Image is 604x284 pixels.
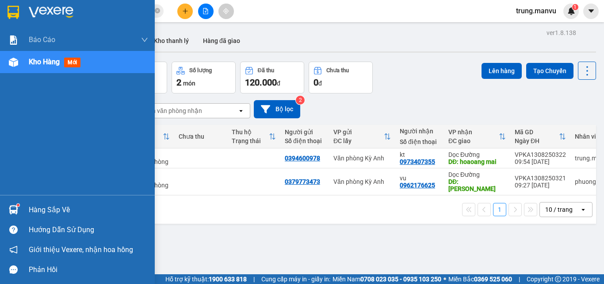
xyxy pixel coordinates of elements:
[198,4,214,19] button: file-add
[515,175,566,182] div: VPKA1308250321
[329,125,395,148] th: Toggle SortBy
[29,203,148,217] div: Hàng sắp về
[333,128,384,136] div: VP gửi
[29,263,148,276] div: Phản hồi
[400,158,435,165] div: 0973407355
[277,80,280,87] span: đ
[9,265,18,274] span: message
[448,151,506,158] div: Dọc Đường
[285,128,325,136] div: Người gửi
[209,276,247,283] strong: 1900 633 818
[515,137,559,144] div: Ngày ĐH
[203,8,209,14] span: file-add
[232,128,269,136] div: Thu hộ
[526,63,573,79] button: Tạo Chuyến
[547,28,576,38] div: ver 1.8.138
[8,6,19,19] img: logo-vxr
[9,245,18,254] span: notification
[333,178,391,185] div: Văn phòng Kỳ Anh
[545,205,573,214] div: 10 / trang
[587,7,595,15] span: caret-down
[567,7,575,15] img: icon-new-feature
[177,4,193,19] button: plus
[237,107,245,114] svg: open
[155,8,160,13] span: close-circle
[333,274,441,284] span: Miền Nam
[240,62,304,93] button: Đã thu120.000đ
[176,77,181,88] span: 2
[572,4,578,10] sup: 1
[309,62,373,93] button: Chưa thu0đ
[165,274,247,284] span: Hỗ trợ kỹ thuật:
[29,34,55,45] span: Báo cáo
[515,128,559,136] div: Mã GD
[360,276,441,283] strong: 0708 023 035 - 0935 103 250
[474,276,512,283] strong: 0369 525 060
[583,4,599,19] button: caret-down
[448,137,499,144] div: ĐC giao
[296,96,305,105] sup: 2
[179,133,223,140] div: Chưa thu
[196,30,247,51] button: Hàng đã giao
[147,30,196,51] button: Kho thanh lý
[182,8,188,14] span: plus
[313,77,318,88] span: 0
[29,223,148,237] div: Hướng dẫn sử dụng
[218,4,234,19] button: aim
[189,67,212,74] div: Số lượng
[258,67,274,74] div: Đã thu
[515,158,566,165] div: 09:54 [DATE]
[333,155,391,162] div: Văn phòng Kỳ Anh
[245,77,277,88] span: 120.000
[400,175,440,182] div: vu
[29,58,60,66] span: Kho hàng
[141,106,202,115] div: Chọn văn phòng nhận
[253,274,255,284] span: |
[400,182,435,189] div: 0962176625
[448,274,512,284] span: Miền Bắc
[448,171,506,178] div: Dọc Đường
[515,151,566,158] div: VPKA1308250322
[400,128,440,135] div: Người nhận
[318,80,322,87] span: đ
[448,128,499,136] div: VP nhận
[223,8,229,14] span: aim
[29,244,133,255] span: Giới thiệu Vexere, nhận hoa hồng
[64,58,80,67] span: mới
[555,276,561,282] span: copyright
[444,125,510,148] th: Toggle SortBy
[232,137,269,144] div: Trạng thái
[285,178,320,185] div: 0379773473
[510,125,570,148] th: Toggle SortBy
[448,158,506,165] div: DĐ: hoaoang mai
[183,80,195,87] span: món
[326,67,349,74] div: Chưa thu
[172,62,236,93] button: Số lượng2món
[155,7,160,16] span: close-circle
[400,138,440,145] div: Số điện thoại
[285,137,325,144] div: Số điện thoại
[482,63,522,79] button: Lên hàng
[443,277,446,281] span: ⚪️
[17,204,19,206] sup: 1
[285,155,320,162] div: 0394600978
[515,182,566,189] div: 09:27 [DATE]
[333,137,384,144] div: ĐC lấy
[493,203,506,216] button: 1
[580,206,587,213] svg: open
[254,100,300,118] button: Bộ lọc
[227,125,280,148] th: Toggle SortBy
[9,58,18,67] img: warehouse-icon
[9,226,18,234] span: question-circle
[509,5,563,16] span: trung.manvu
[9,35,18,45] img: solution-icon
[400,151,440,158] div: kt
[573,4,577,10] span: 1
[261,274,330,284] span: Cung cấp máy in - giấy in:
[519,274,520,284] span: |
[9,205,18,214] img: warehouse-icon
[448,178,506,192] div: DĐ: hoang mai
[141,36,148,43] span: down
